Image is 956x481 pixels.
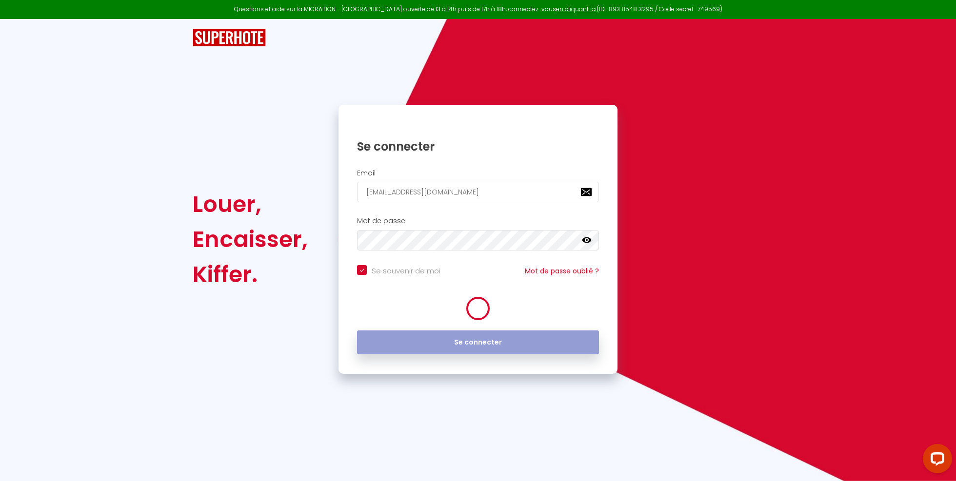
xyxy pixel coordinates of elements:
img: SuperHote logo [193,29,266,47]
iframe: LiveChat chat widget [915,440,956,481]
div: Louer, [193,187,308,222]
button: Se connecter [357,330,599,355]
div: Encaisser, [193,222,308,257]
input: Ton Email [357,182,599,202]
div: Kiffer. [193,257,308,292]
h2: Mot de passe [357,217,599,225]
a: en cliquant ici [556,5,597,13]
h1: Se connecter [357,139,599,154]
a: Mot de passe oublié ? [525,266,599,276]
h2: Email [357,169,599,177]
